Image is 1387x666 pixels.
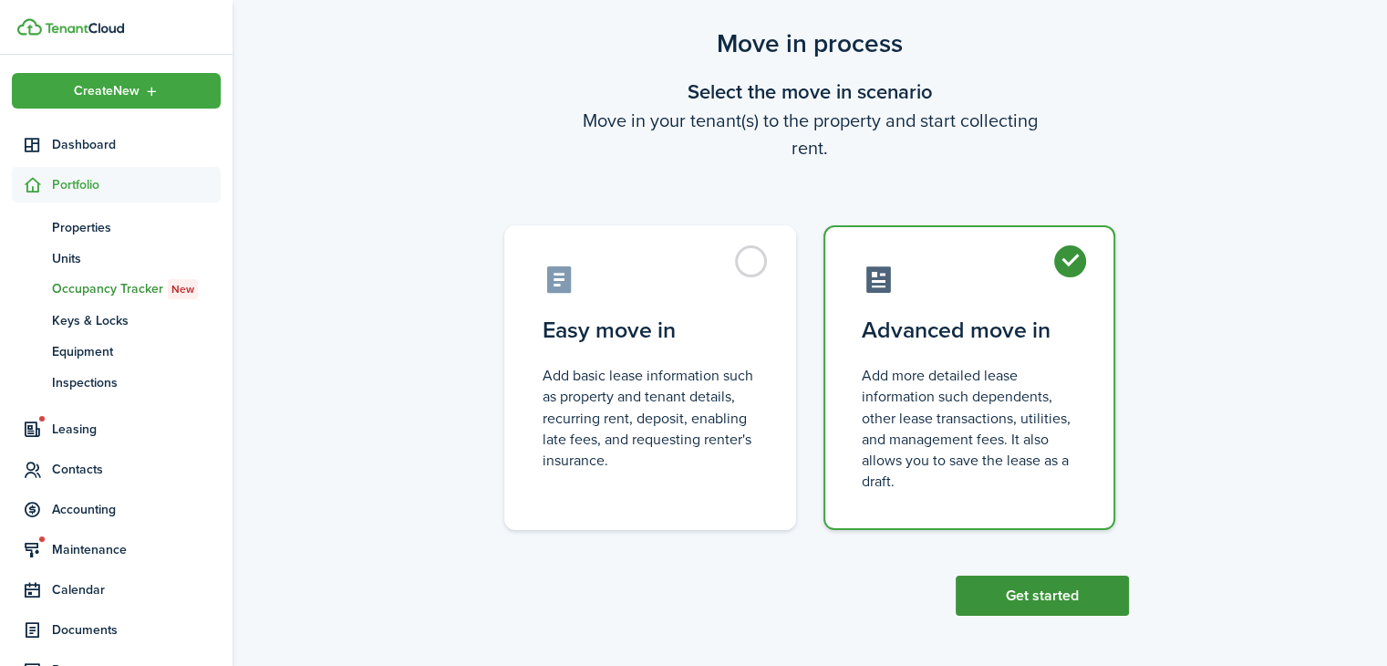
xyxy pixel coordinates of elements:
span: Leasing [52,420,221,439]
control-radio-card-description: Add basic lease information such as property and tenant details, recurring rent, deposit, enablin... [543,365,758,471]
control-radio-card-title: Easy move in [543,314,758,347]
a: Properties [12,212,221,243]
wizard-step-header-title: Select the move in scenario [491,77,1129,107]
button: Get started [956,576,1129,616]
img: TenantCloud [45,23,124,34]
wizard-step-header-description: Move in your tenant(s) to the property and start collecting rent. [491,107,1129,161]
button: Open menu [12,73,221,109]
control-radio-card-title: Advanced move in [862,314,1077,347]
a: Units [12,243,221,274]
a: Occupancy TrackerNew [12,274,221,305]
span: Contacts [52,460,221,479]
a: Dashboard [12,127,221,162]
a: Inspections [12,367,221,398]
span: Dashboard [52,135,221,154]
img: TenantCloud [17,18,42,36]
span: Units [52,249,221,268]
span: Properties [52,218,221,237]
scenario-title: Move in process [491,25,1129,63]
span: Occupancy Tracker [52,279,221,299]
span: Maintenance [52,540,221,559]
a: Keys & Locks [12,305,221,336]
span: Accounting [52,500,221,519]
control-radio-card-description: Add more detailed lease information such dependents, other lease transactions, utilities, and man... [862,365,1077,492]
span: New [171,281,194,297]
span: Portfolio [52,175,221,194]
span: Keys & Locks [52,311,221,330]
span: Calendar [52,580,221,599]
span: Inspections [52,373,221,392]
span: Documents [52,620,221,640]
span: Create New [74,85,140,98]
a: Equipment [12,336,221,367]
span: Equipment [52,342,221,361]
